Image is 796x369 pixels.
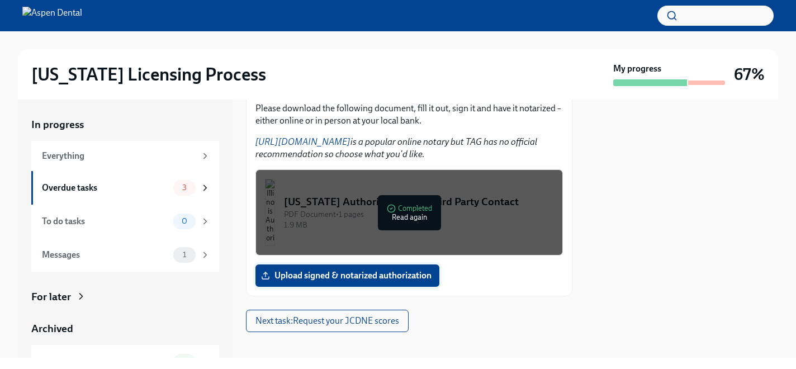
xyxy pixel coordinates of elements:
[42,182,169,194] div: Overdue tasks
[263,270,432,281] span: Upload signed & notarized authorization
[246,310,409,332] button: Next task:Request your JCDNE scores
[31,171,219,205] a: Overdue tasks3
[42,356,169,368] div: Completed tasks
[42,215,169,228] div: To do tasks
[31,321,219,336] a: Archived
[284,220,553,230] div: 1.9 MB
[42,150,196,162] div: Everything
[255,136,537,159] em: is a popular online notary but TAG has no official recommendation so choose what you'd like.
[42,249,169,261] div: Messages
[31,117,219,132] a: In progress
[255,136,350,147] a: [URL][DOMAIN_NAME]
[31,290,71,304] div: For later
[284,195,553,209] div: [US_STATE] Authorization for Third Party Contact
[265,179,275,246] img: Illinois Authorization for Third Party Contact
[255,264,439,287] label: Upload signed & notarized authorization
[31,141,219,171] a: Everything
[613,63,661,75] strong: My progress
[31,238,219,272] a: Messages1
[31,205,219,238] a: To do tasks0
[175,217,194,225] span: 0
[31,63,266,86] h2: [US_STATE] Licensing Process
[176,183,193,192] span: 3
[255,315,399,327] span: Next task : Request your JCDNE scores
[255,169,563,256] button: [US_STATE] Authorization for Third Party ContactPDF Document•1 pages1.9 MBCompletedRead again
[284,209,553,220] div: PDF Document • 1 pages
[734,64,765,84] h3: 67%
[176,250,193,259] span: 1
[31,290,219,304] a: For later
[255,102,563,127] p: Please download the following document, fill it out, sign it and have it notarized – either onlin...
[22,7,82,25] img: Aspen Dental
[176,357,193,366] span: 5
